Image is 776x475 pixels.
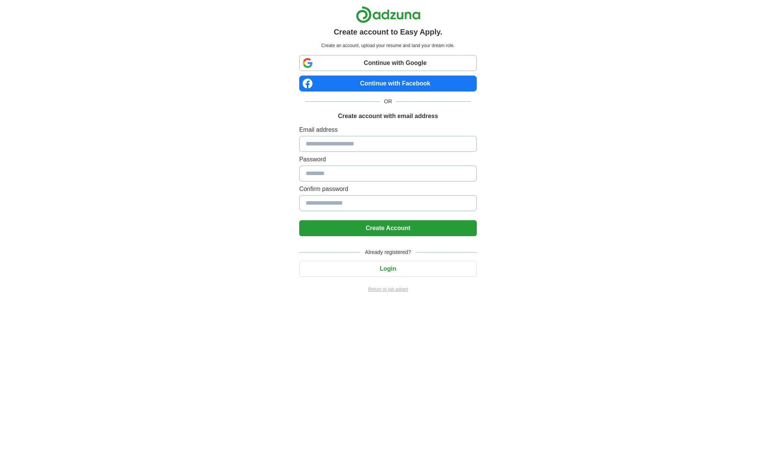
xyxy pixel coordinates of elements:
span: OR [379,98,397,106]
a: Login [299,265,477,272]
p: Create an account, upload your resume and land your dream role. [301,42,475,49]
span: Already registered? [360,248,416,256]
h1: Create account with email address [338,112,438,121]
label: Confirm password [299,185,477,194]
a: Continue with Google [299,55,477,71]
button: Login [299,261,477,277]
a: Continue with Facebook [299,76,477,92]
button: Create Account [299,220,477,236]
label: Email address [299,125,477,134]
img: Adzuna logo [356,6,421,23]
a: Return to job advert [299,286,477,293]
h1: Create account to Easy Apply. [334,26,443,38]
label: Password [299,155,477,164]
